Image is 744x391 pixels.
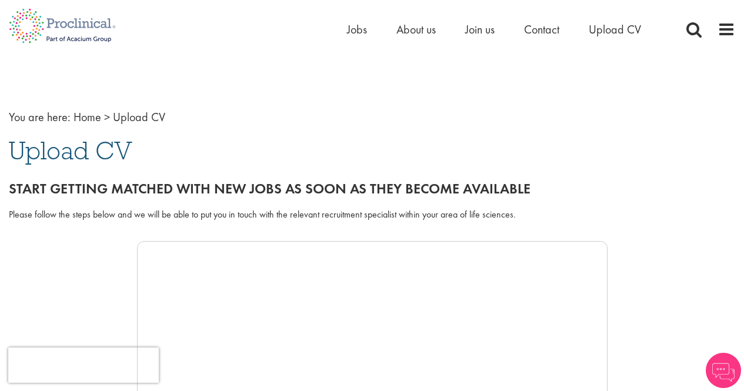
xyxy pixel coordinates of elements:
[9,109,71,125] span: You are here:
[9,135,132,166] span: Upload CV
[706,353,741,388] img: Chatbot
[465,22,495,37] a: Join us
[74,109,101,125] a: breadcrumb link
[589,22,641,37] a: Upload CV
[396,22,436,37] a: About us
[347,22,367,37] a: Jobs
[8,347,159,383] iframe: reCAPTCHA
[9,181,735,196] h2: Start getting matched with new jobs as soon as they become available
[104,109,110,125] span: >
[9,208,735,222] div: Please follow the steps below and we will be able to put you in touch with the relevant recruitme...
[524,22,559,37] a: Contact
[113,109,165,125] span: Upload CV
